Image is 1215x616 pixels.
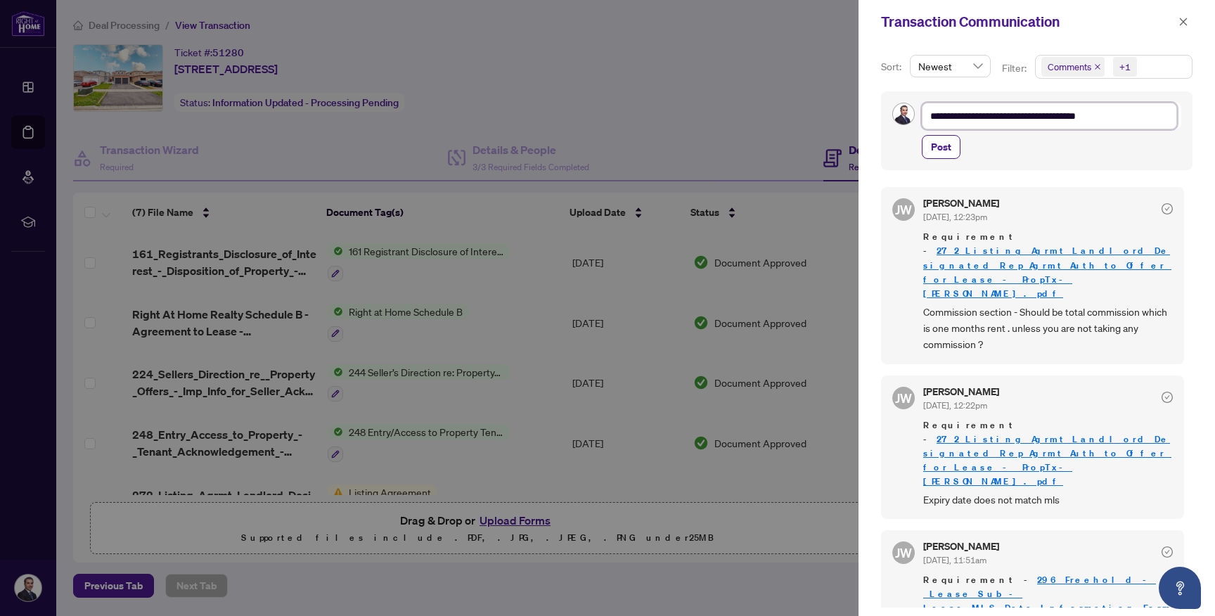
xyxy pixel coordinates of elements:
[895,543,912,563] span: JW
[1178,17,1188,27] span: close
[881,59,904,75] p: Sort:
[1159,567,1201,609] button: Open asap
[931,136,951,158] span: Post
[1162,203,1173,214] span: check-circle
[1094,63,1101,70] span: close
[923,492,1173,508] span: Expiry date does not match mls
[895,200,912,219] span: JW
[923,198,999,208] h5: [PERSON_NAME]
[923,387,999,397] h5: [PERSON_NAME]
[1162,546,1173,558] span: check-circle
[922,135,960,159] button: Post
[1119,60,1131,74] div: +1
[923,230,1173,300] span: Requirement -
[1002,60,1029,76] p: Filter:
[923,433,1171,487] a: 272_Listing_Agrmt_Landlord_Designated_Rep_Agrmt_Auth_to_Offer_for_Lease_-_PropTx-[PERSON_NAME].pdf
[1162,392,1173,403] span: check-circle
[893,103,914,124] img: Profile Icon
[1041,57,1105,77] span: Comments
[881,11,1174,32] div: Transaction Communication
[923,212,987,222] span: [DATE], 12:23pm
[895,388,912,408] span: JW
[923,400,987,411] span: [DATE], 12:22pm
[923,418,1173,489] span: Requirement -
[923,304,1173,353] span: Commission section - Should be total commission which is one months rent . unless you are not tak...
[1048,60,1091,74] span: Comments
[923,555,986,565] span: [DATE], 11:51am
[918,56,982,77] span: Newest
[923,245,1171,299] a: 272_Listing_Agrmt_Landlord_Designated_Rep_Agrmt_Auth_to_Offer_for_Lease_-_PropTx-[PERSON_NAME].pdf
[923,541,999,551] h5: [PERSON_NAME]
